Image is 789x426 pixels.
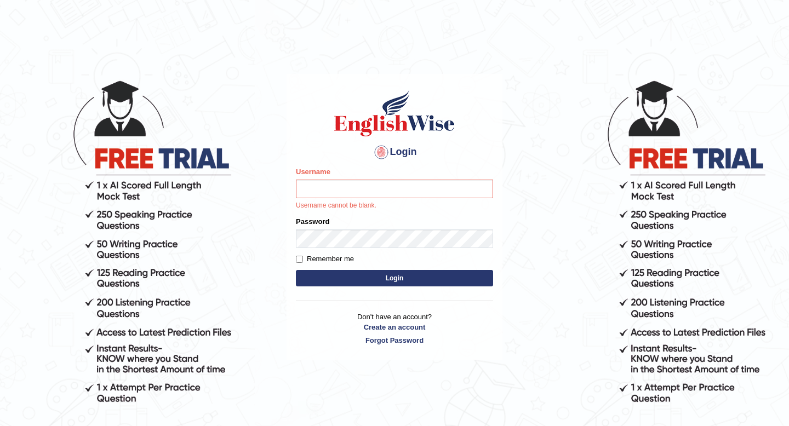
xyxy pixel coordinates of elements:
img: Logo of English Wise sign in for intelligent practice with AI [332,89,457,138]
a: Create an account [296,322,493,332]
h4: Login [296,143,493,161]
label: Password [296,216,329,227]
p: Don't have an account? [296,312,493,346]
label: Remember me [296,254,354,264]
p: Username cannot be blank. [296,201,493,211]
button: Login [296,270,493,286]
input: Remember me [296,256,303,263]
a: Forgot Password [296,335,493,346]
label: Username [296,166,330,177]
